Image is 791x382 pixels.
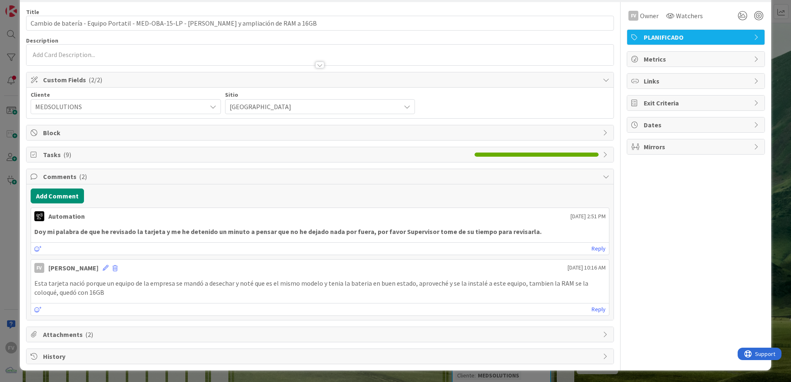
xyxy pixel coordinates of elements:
[640,11,659,21] span: Owner
[17,1,38,11] span: Support
[43,351,599,361] span: History
[43,329,599,339] span: Attachments
[644,32,750,42] span: PLANIFICADO
[63,150,71,159] span: ( 9 )
[43,150,470,160] span: Tasks
[592,244,606,254] a: Reply
[230,101,397,112] span: [GEOGRAPHIC_DATA]
[43,128,599,138] span: Block
[48,263,98,273] div: [PERSON_NAME]
[35,101,202,112] span: MEDSOLUTIONS
[43,172,599,181] span: Comments
[48,211,85,221] div: Automation
[26,37,58,44] span: Description
[644,54,750,64] span: Metrics
[26,16,614,31] input: type card name here...
[644,142,750,152] span: Mirrors
[570,212,606,221] span: [DATE] 2:51 PM
[225,92,415,98] div: Sitio
[34,279,606,297] p: Esta tarjeta nació porque un equipo de la empresa se mandó a desechar y noté que es el mismo mode...
[676,11,703,21] span: Watchers
[644,120,750,130] span: Dates
[34,263,44,273] div: FV
[43,75,599,85] span: Custom Fields
[89,76,102,84] span: ( 2/2 )
[31,189,84,203] button: Add Comment
[34,227,439,236] strong: Doy mi palabra de que he revisado la tarjeta y me he detenido un minuto a pensar que no he dejado...
[85,330,93,339] span: ( 2 )
[31,92,221,98] div: Cliente
[628,11,638,21] div: FV
[592,304,606,315] a: Reply
[26,8,39,16] label: Title
[568,263,606,272] span: [DATE] 10:16 AM
[79,172,87,181] span: ( 2 )
[644,98,750,108] span: Exit Criteria
[644,76,750,86] span: Links
[441,227,542,236] strong: tome de su tiempo para revisarla.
